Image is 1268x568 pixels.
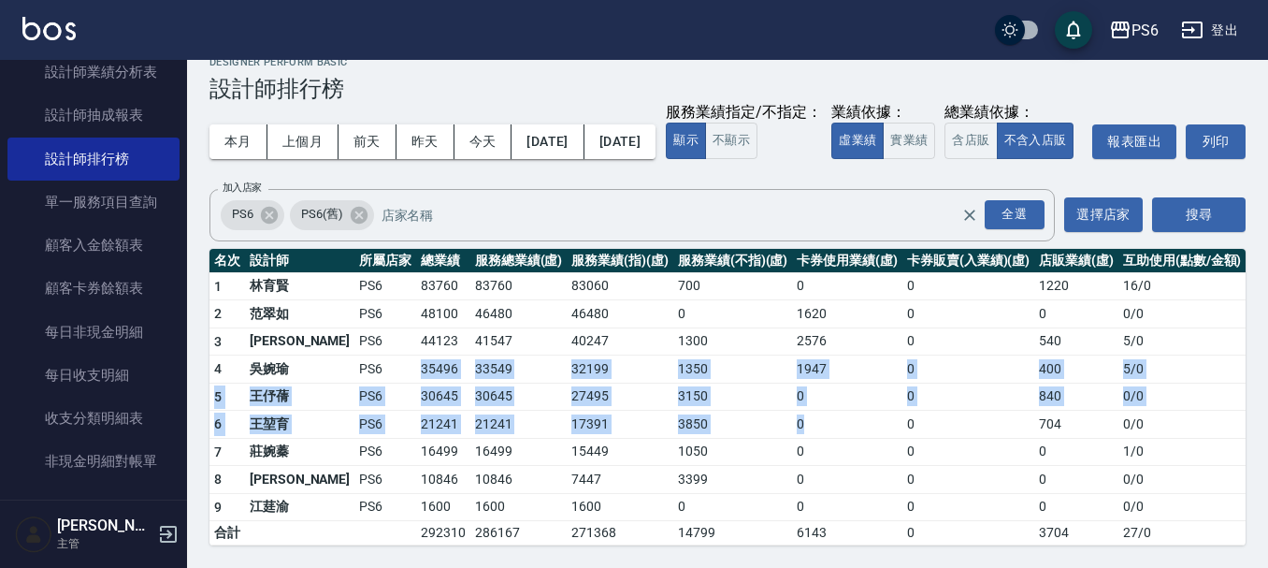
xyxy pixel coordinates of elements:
td: PS6 [354,383,416,411]
a: 報表匯出 [1092,124,1176,159]
button: [DATE] [584,124,656,159]
td: 16499 [416,438,470,466]
td: PS6 [354,328,416,356]
button: 搜尋 [1152,197,1246,232]
span: 1 [214,279,222,294]
td: 1 / 0 [1118,438,1246,466]
td: 1050 [673,438,792,466]
img: Logo [22,17,76,40]
label: 加入店家 [223,181,262,195]
button: 前天 [339,124,396,159]
button: 虛業績 [831,123,884,159]
img: Person [15,516,52,553]
td: 32199 [567,356,673,384]
button: 不顯示 [705,123,757,159]
a: 設計師排行榜 [7,138,180,181]
div: 業績依據： [831,103,935,123]
button: 不含入店販 [997,123,1074,159]
td: 1220 [1034,272,1118,300]
td: 1600 [470,493,568,521]
th: 互助使用(點數/金額) [1118,249,1246,273]
td: 2576 [792,328,902,356]
td: 0 [902,328,1034,356]
td: PS6 [354,356,416,384]
td: 540 [1034,328,1118,356]
th: 店販業績(虛) [1034,249,1118,273]
td: 17391 [567,411,673,439]
td: 5 / 0 [1118,356,1246,384]
td: 0 / 0 [1118,493,1246,521]
span: PS6 [221,205,265,224]
td: 范翠如 [245,300,354,328]
td: 江莛渝 [245,493,354,521]
td: 0 [902,272,1034,300]
td: 35496 [416,356,470,384]
td: 1350 [673,356,792,384]
button: 選擇店家 [1064,197,1143,232]
td: 0 [792,466,902,494]
td: 1947 [792,356,902,384]
td: 400 [1034,356,1118,384]
td: 0 / 0 [1118,383,1246,411]
h5: [PERSON_NAME] [57,517,152,535]
button: [DATE] [512,124,584,159]
td: 27 / 0 [1118,521,1246,546]
td: 莊婉蓁 [245,438,354,466]
div: 總業績依據： [944,103,1083,123]
span: 9 [214,500,222,515]
td: 吳婉瑜 [245,356,354,384]
td: 0 [792,438,902,466]
button: 客戶管理 [7,491,180,540]
th: 服務業績(指)(虛) [567,249,673,273]
td: [PERSON_NAME] [245,328,354,356]
span: 5 [214,389,222,404]
button: Open [981,197,1048,233]
td: 1600 [416,493,470,521]
div: PS6 [221,200,284,230]
td: 0 [902,383,1034,411]
button: 上個月 [267,124,339,159]
td: 0 / 0 [1118,411,1246,439]
td: 7447 [567,466,673,494]
td: 14799 [673,521,792,546]
td: 700 [673,272,792,300]
td: 292310 [416,521,470,546]
td: 286167 [470,521,568,546]
span: 6 [214,416,222,431]
td: 5 / 0 [1118,328,1246,356]
a: 每日非現金明細 [7,311,180,354]
span: PS6(舊) [290,205,354,224]
td: 0 [902,438,1034,466]
button: 昨天 [396,124,454,159]
td: PS6 [354,272,416,300]
td: 15449 [567,438,673,466]
td: 1620 [792,300,902,328]
td: 46480 [470,300,568,328]
td: 0 [1034,466,1118,494]
td: 46480 [567,300,673,328]
td: 83760 [470,272,568,300]
a: 設計師業績分析表 [7,51,180,94]
td: PS6 [354,493,416,521]
div: PS6 [1131,19,1159,42]
td: PS6 [354,300,416,328]
td: 0 [1034,438,1118,466]
input: 店家名稱 [377,198,994,231]
td: 271368 [567,521,673,546]
button: PS6 [1102,11,1166,50]
button: 登出 [1174,13,1246,48]
td: 0 [792,411,902,439]
th: 卡券使用業績(虛) [792,249,902,273]
td: 3399 [673,466,792,494]
td: 合計 [209,521,245,546]
a: 單一服務項目查詢 [7,181,180,224]
button: 含店販 [944,123,997,159]
button: save [1055,11,1092,49]
td: 0 [792,272,902,300]
td: PS6 [354,411,416,439]
th: 設計師 [245,249,354,273]
th: 卡券販賣(入業績)(虛) [902,249,1034,273]
td: 840 [1034,383,1118,411]
span: 3 [214,334,222,349]
div: 全選 [985,200,1045,229]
